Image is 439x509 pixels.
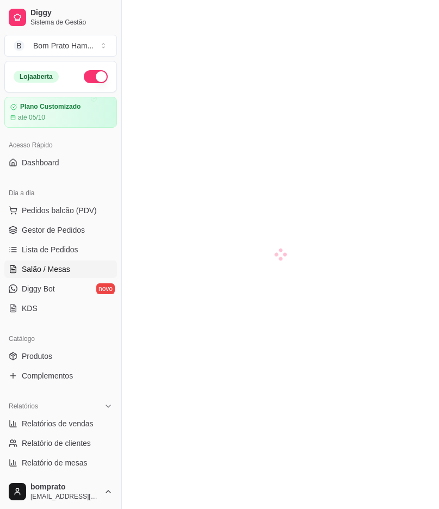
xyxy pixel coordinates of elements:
[84,70,108,83] button: Alterar Status
[22,457,88,468] span: Relatório de mesas
[4,221,117,239] a: Gestor de Pedidos
[4,154,117,171] a: Dashboard
[4,136,117,154] div: Acesso Rápido
[4,241,117,258] a: Lista de Pedidos
[30,18,113,27] span: Sistema de Gestão
[4,280,117,297] a: Diggy Botnovo
[4,434,117,452] a: Relatório de clientes
[4,202,117,219] button: Pedidos balcão (PDV)
[4,415,117,432] a: Relatórios de vendas
[4,330,117,347] div: Catálogo
[22,244,78,255] span: Lista de Pedidos
[30,492,100,501] span: [EMAIL_ADDRESS][DOMAIN_NAME]
[14,71,59,83] div: Loja aberta
[4,454,117,471] a: Relatório de mesas
[9,402,38,411] span: Relatórios
[4,184,117,202] div: Dia a dia
[22,205,97,216] span: Pedidos balcão (PDV)
[22,351,52,362] span: Produtos
[14,40,24,51] span: B
[22,438,91,449] span: Relatório de clientes
[22,225,85,235] span: Gestor de Pedidos
[30,8,113,18] span: Diggy
[33,40,94,51] div: Bom Prato Ham ...
[30,482,100,492] span: bomprato
[4,300,117,317] a: KDS
[4,260,117,278] a: Salão / Mesas
[4,367,117,384] a: Complementos
[18,113,45,122] article: até 05/10
[4,97,117,128] a: Plano Customizadoaté 05/10
[22,303,38,314] span: KDS
[20,103,81,111] article: Plano Customizado
[22,283,55,294] span: Diggy Bot
[4,474,117,491] a: Relatório de fidelidadenovo
[22,370,73,381] span: Complementos
[4,4,117,30] a: DiggySistema de Gestão
[22,418,94,429] span: Relatórios de vendas
[4,479,117,505] button: bomprato[EMAIL_ADDRESS][DOMAIN_NAME]
[4,35,117,57] button: Select a team
[4,347,117,365] a: Produtos
[22,157,59,168] span: Dashboard
[22,264,70,275] span: Salão / Mesas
